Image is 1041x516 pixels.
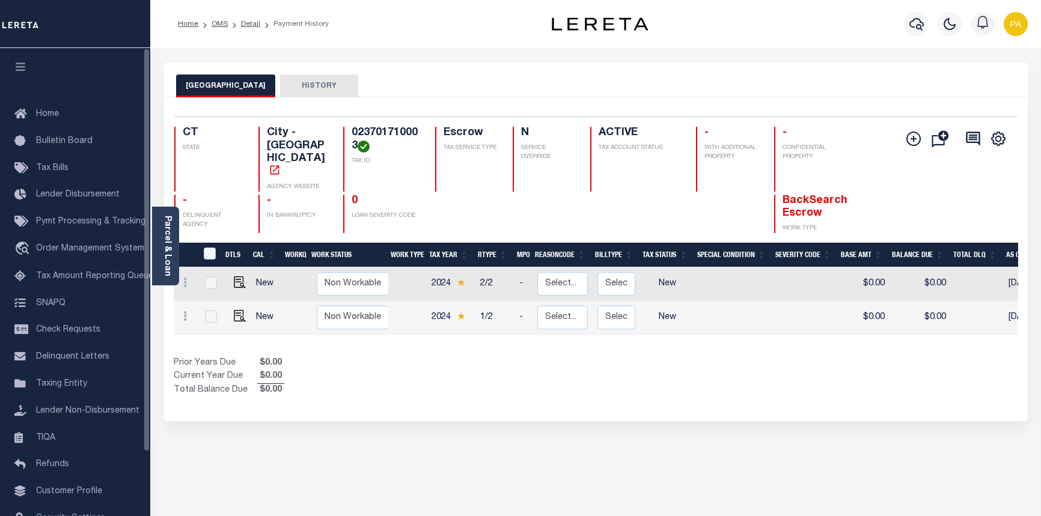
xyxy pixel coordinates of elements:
[640,267,695,301] td: New
[783,195,847,219] span: BackSearch Escrow
[444,127,498,140] h4: Escrow
[267,195,271,206] span: -
[221,243,248,267] th: DTLS
[424,243,473,267] th: Tax Year: activate to sort column ascending
[838,267,890,301] td: $0.00
[183,127,245,140] h4: CT
[771,243,836,267] th: Severity Code: activate to sort column ascending
[352,127,421,153] h4: 023701710003
[251,267,284,301] td: New
[427,301,475,335] td: 2024
[838,301,890,335] td: $0.00
[36,353,109,361] span: Delinquent Letters
[36,137,93,145] span: Bulletin Board
[704,127,709,138] span: -
[475,301,514,335] td: 1/2
[183,195,187,206] span: -
[352,195,358,206] span: 0
[174,384,257,397] td: Total Balance Due
[174,243,197,267] th: &nbsp;&nbsp;&nbsp;&nbsp;&nbsp;&nbsp;&nbsp;&nbsp;&nbsp;&nbsp;
[473,243,512,267] th: RType: activate to sort column ascending
[36,326,100,334] span: Check Requests
[692,243,771,267] th: Special Condition: activate to sort column ascending
[783,144,844,162] p: CONFIDENTIAL PROPERTY
[890,267,951,301] td: $0.00
[183,211,245,229] p: DELINQUENT AGENCY
[280,74,358,97] button: HISTORY
[887,243,948,267] th: Balance Due: activate to sort column ascending
[212,20,228,28] a: OMS
[36,433,55,442] span: TIQA
[36,217,145,226] span: Pymt Processing & Tracking
[36,380,87,388] span: Taxing Entity
[352,211,421,220] p: LOAN SEVERITY CODE
[257,384,284,397] span: $0.00
[457,279,465,287] img: Star.svg
[176,74,275,97] button: [GEOGRAPHIC_DATA]
[783,127,787,138] span: -
[475,267,514,301] td: 2/2
[267,211,329,220] p: IN BANKRUPTCY
[257,370,284,383] span: $0.00
[174,370,257,383] td: Current Year Due
[36,190,120,199] span: Lender Disbursement
[251,301,284,335] td: New
[248,243,280,267] th: CAL: activate to sort column ascending
[599,127,682,140] h4: ACTIVE
[36,407,139,415] span: Lender Non-Disbursement
[530,243,590,267] th: ReasonCode: activate to sort column ascending
[444,144,498,153] p: TAX SERVICE TYPE
[267,183,329,192] p: AGENCY WEBSITE
[260,19,329,29] li: Payment History
[307,243,388,267] th: Work Status
[552,17,648,31] img: logo-dark.svg
[521,127,576,140] h4: N
[599,144,682,153] p: TAX ACCOUNT STATUS
[352,157,421,166] p: TAX ID
[163,216,171,276] a: Parcel & Loan
[14,241,34,257] i: travel_explore
[783,224,844,233] p: WORK TYPE
[427,267,475,301] td: 2024
[280,243,307,267] th: WorkQ
[521,144,576,162] p: SERVICE OVERRIDE
[178,20,198,28] a: Home
[36,272,153,281] span: Tax Amount Reporting Queue
[174,357,257,370] td: Prior Years Due
[183,144,245,153] p: STATE
[36,487,102,496] span: Customer Profile
[36,110,59,118] span: Home
[241,20,260,28] a: Detail
[386,243,424,267] th: Work Type
[36,244,144,253] span: Order Management System
[948,243,1001,267] th: Total DLQ: activate to sort column ascending
[457,312,465,320] img: Star.svg
[836,243,887,267] th: Base Amt: activate to sort column ascending
[1004,12,1028,36] img: svg+xml;base64,PHN2ZyB4bWxucz0iaHR0cDovL3d3dy53My5vcmcvMjAwMC9zdmciIHBvaW50ZXItZXZlbnRzPSJub25lIi...
[257,357,284,370] span: $0.00
[638,243,692,267] th: Tax Status: activate to sort column ascending
[590,243,638,267] th: BillType: activate to sort column ascending
[267,127,329,178] h4: City - [GEOGRAPHIC_DATA]
[704,144,759,162] p: WITH ADDITIONAL PROPERTY
[36,460,69,469] span: Refunds
[640,301,695,335] td: New
[36,299,66,307] span: SNAPQ
[514,267,533,301] td: -
[512,243,530,267] th: MPO
[890,301,951,335] td: $0.00
[197,243,221,267] th: &nbsp;
[514,301,533,335] td: -
[36,164,69,172] span: Tax Bills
